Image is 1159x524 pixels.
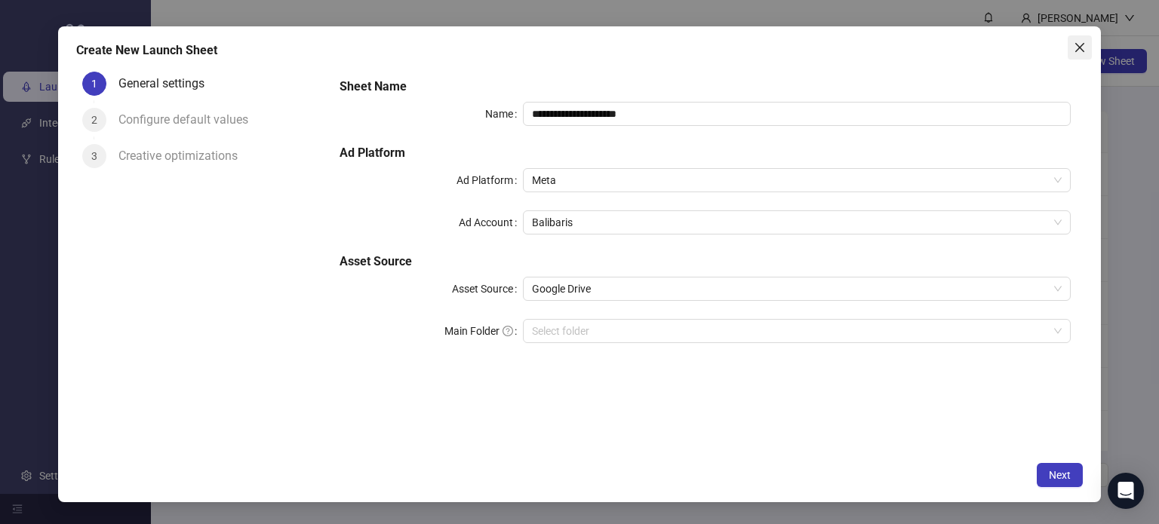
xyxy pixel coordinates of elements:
div: Creative optimizations [118,144,250,168]
span: 2 [91,114,97,126]
label: Name [485,102,523,126]
div: Create New Launch Sheet [76,41,1083,60]
span: Google Drive [532,277,1062,300]
span: Next [1049,469,1071,481]
span: Balibaris [532,211,1062,234]
span: 3 [91,150,97,162]
h5: Asset Source [340,253,1071,271]
span: Meta [532,169,1062,192]
button: Next [1037,463,1083,487]
label: Ad Account [459,210,523,234]
span: 1 [91,78,97,90]
label: Main Folder [444,319,523,343]
div: Configure default values [118,108,260,132]
label: Ad Platform [457,168,523,192]
span: close [1074,41,1086,54]
span: question-circle [503,326,513,336]
h5: Ad Platform [340,144,1071,162]
div: General settings [118,72,217,96]
div: Open Intercom Messenger [1108,473,1144,509]
button: Close [1068,35,1092,60]
input: Name [523,102,1071,126]
h5: Sheet Name [340,78,1071,96]
label: Asset Source [452,277,523,301]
